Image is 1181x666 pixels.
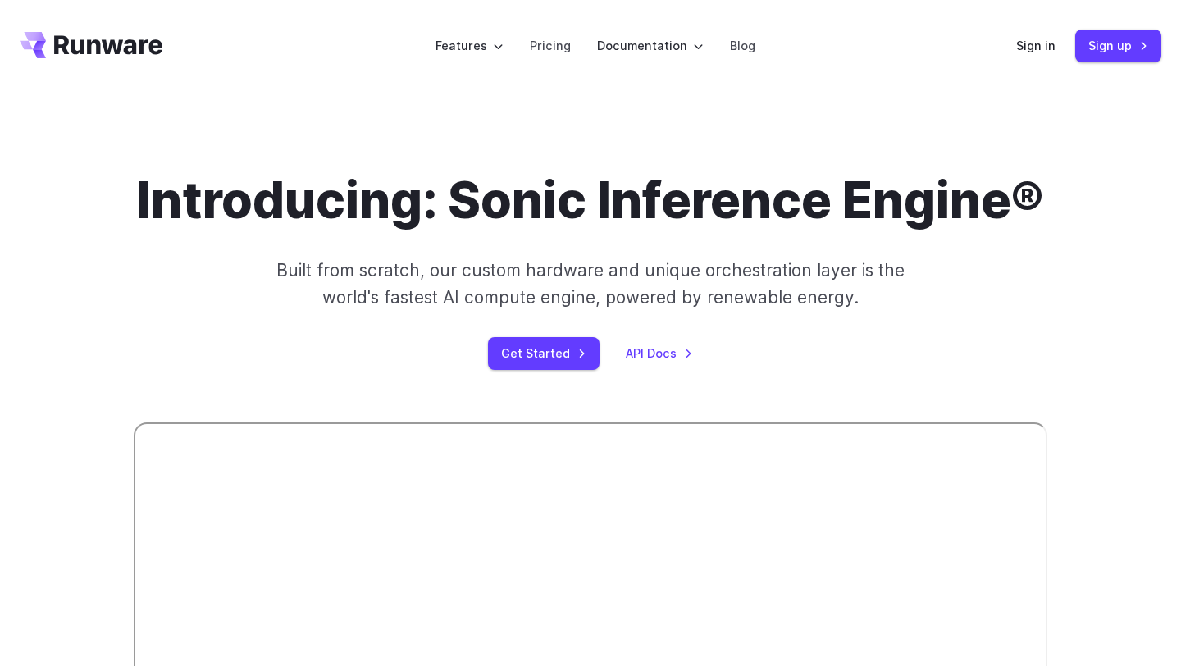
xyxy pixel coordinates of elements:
a: Sign in [1016,36,1056,55]
p: Built from scratch, our custom hardware and unique orchestration layer is the world's fastest AI ... [271,257,910,312]
a: Pricing [530,36,571,55]
a: API Docs [626,344,693,363]
a: Sign up [1075,30,1161,62]
label: Features [435,36,504,55]
a: Blog [730,36,755,55]
a: Go to / [20,32,162,58]
a: Get Started [488,337,600,369]
h1: Introducing: Sonic Inference Engine® [137,171,1044,230]
label: Documentation [597,36,704,55]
